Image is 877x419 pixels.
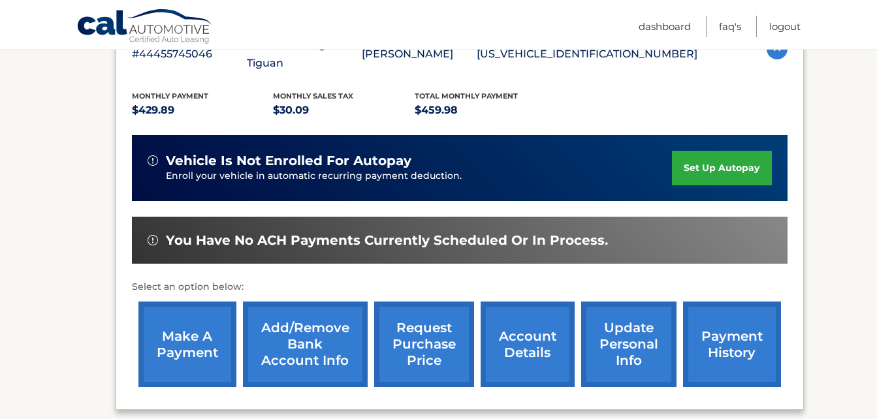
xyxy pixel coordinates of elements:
[132,101,274,119] p: $429.89
[148,155,158,166] img: alert-white.svg
[138,302,236,387] a: make a payment
[76,8,214,46] a: Cal Automotive
[415,101,556,119] p: $459.98
[132,45,247,63] p: #44455745046
[639,16,691,37] a: Dashboard
[132,279,788,295] p: Select an option below:
[683,302,781,387] a: payment history
[148,235,158,245] img: alert-white.svg
[273,91,353,101] span: Monthly sales Tax
[243,302,368,387] a: Add/Remove bank account info
[477,45,697,63] p: [US_VEHICLE_IDENTIFICATION_NUMBER]
[166,169,673,183] p: Enroll your vehicle in automatic recurring payment deduction.
[769,16,801,37] a: Logout
[481,302,575,387] a: account details
[166,232,608,249] span: You have no ACH payments currently scheduled or in process.
[247,36,362,72] p: 2024 Volkswagen Tiguan
[719,16,741,37] a: FAQ's
[273,101,415,119] p: $30.09
[362,45,477,63] p: [PERSON_NAME]
[672,151,771,185] a: set up autopay
[374,302,474,387] a: request purchase price
[415,91,518,101] span: Total Monthly Payment
[581,302,677,387] a: update personal info
[166,153,411,169] span: vehicle is not enrolled for autopay
[132,91,208,101] span: Monthly Payment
